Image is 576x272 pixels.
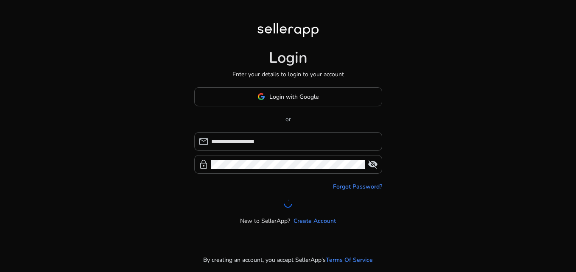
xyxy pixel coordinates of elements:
[326,255,373,264] a: Terms Of Service
[368,159,378,169] span: visibility_off
[269,92,319,101] span: Login with Google
[333,182,382,191] a: Forgot Password?
[294,216,336,225] a: Create Account
[232,70,344,79] p: Enter your details to login to your account
[257,93,265,100] img: google-logo.svg
[194,87,382,106] button: Login with Google
[240,216,290,225] p: New to SellerApp?
[194,115,382,124] p: or
[199,159,209,169] span: lock
[269,49,308,67] h1: Login
[199,136,209,147] span: mail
